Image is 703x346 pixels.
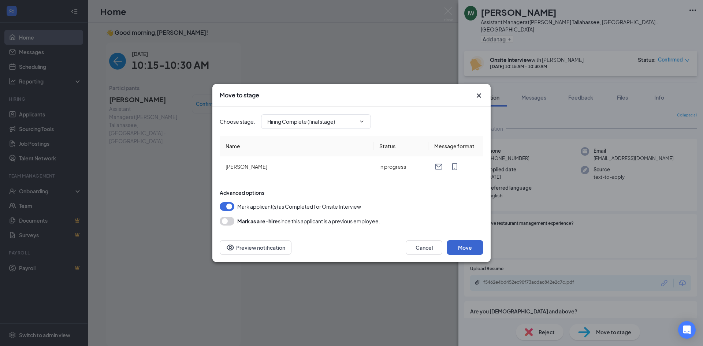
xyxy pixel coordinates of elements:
button: Close [475,91,483,100]
div: Advanced options [220,189,483,196]
th: Message format [428,136,483,156]
td: in progress [373,156,428,177]
h3: Move to stage [220,91,259,99]
th: Status [373,136,428,156]
th: Name [220,136,373,156]
span: Choose stage : [220,118,255,126]
button: Cancel [406,240,442,255]
svg: Cross [475,91,483,100]
svg: ChevronDown [359,119,365,124]
svg: Eye [226,243,235,252]
button: Move [447,240,483,255]
span: Mark applicant(s) as Completed for Onsite Interview [237,202,361,211]
div: Open Intercom Messenger [678,321,696,339]
svg: Email [434,162,443,171]
svg: MobileSms [450,162,459,171]
button: Preview notificationEye [220,240,291,255]
div: since this applicant is a previous employee. [237,217,380,226]
b: Mark as a re-hire [237,218,278,224]
span: [PERSON_NAME] [226,163,267,170]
